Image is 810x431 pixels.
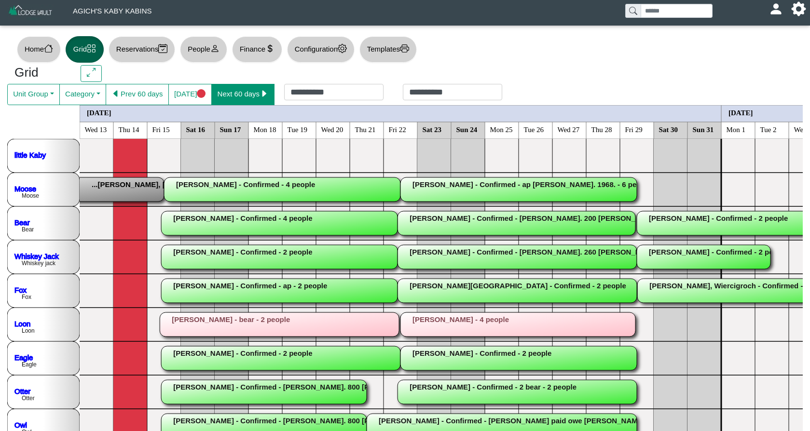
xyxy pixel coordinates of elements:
[22,361,37,368] text: Eagle
[287,36,355,63] button: Configurationgear
[14,150,46,159] a: little Kaby
[795,5,802,13] svg: gear fill
[87,108,111,116] text: [DATE]
[389,125,406,133] text: Fri 22
[186,125,206,133] text: Sat 16
[456,125,478,133] text: Sun 24
[288,125,308,133] text: Tue 19
[14,353,33,361] a: Eagle
[7,84,60,105] button: Unit Group
[14,420,27,429] a: Owl
[44,44,53,53] svg: house
[625,125,643,133] text: Fri 29
[693,125,714,133] text: Sun 31
[14,184,36,192] a: Moose
[22,192,39,199] text: Moose
[728,108,753,116] text: [DATE]
[727,125,746,133] text: Mon 1
[59,84,106,105] button: Category
[629,7,637,14] svg: search
[260,89,269,98] svg: caret right fill
[180,36,227,63] button: Peopleperson
[321,125,343,133] text: Wed 20
[81,65,101,82] button: arrows angle expand
[232,36,282,63] button: Financecurrency dollar
[87,68,96,77] svg: arrows angle expand
[152,125,170,133] text: Fri 15
[591,125,612,133] text: Thu 28
[254,125,276,133] text: Mon 18
[14,387,30,395] a: Otter
[106,84,169,105] button: caret left fillPrev 60 days
[772,5,780,13] svg: person fill
[355,125,376,133] text: Thu 21
[14,285,27,294] a: Fox
[14,218,30,226] a: Bear
[211,84,275,105] button: Next 60 dayscaret right fill
[109,36,175,63] button: Reservationscalendar2 check
[400,44,409,53] svg: printer
[14,319,30,327] a: Loon
[760,125,777,133] text: Tue 2
[85,125,107,133] text: Wed 13
[265,44,275,53] svg: currency dollar
[14,65,66,81] h3: Grid
[197,89,206,98] svg: circle fill
[66,36,104,63] button: Gridgrid
[22,226,34,233] text: Bear
[17,36,61,63] button: Homehouse
[22,260,56,267] text: Whiskey jack
[338,44,347,53] svg: gear
[22,327,35,334] text: Loon
[158,44,167,53] svg: calendar2 check
[22,395,35,402] text: Otter
[220,125,241,133] text: Sun 17
[659,125,678,133] text: Sat 30
[403,84,502,100] input: Check out
[22,294,31,300] text: Fox
[359,36,417,63] button: Templatesprinter
[8,4,54,21] img: Z
[284,84,384,100] input: Check in
[210,44,220,53] svg: person
[14,252,59,260] a: Whiskey Jack
[168,84,212,105] button: [DATE]circle fill
[423,125,442,133] text: Sat 23
[87,44,96,53] svg: grid
[111,89,121,98] svg: caret left fill
[490,125,513,133] text: Mon 25
[119,125,139,133] text: Thu 14
[558,125,580,133] text: Wed 27
[524,125,544,133] text: Tue 26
